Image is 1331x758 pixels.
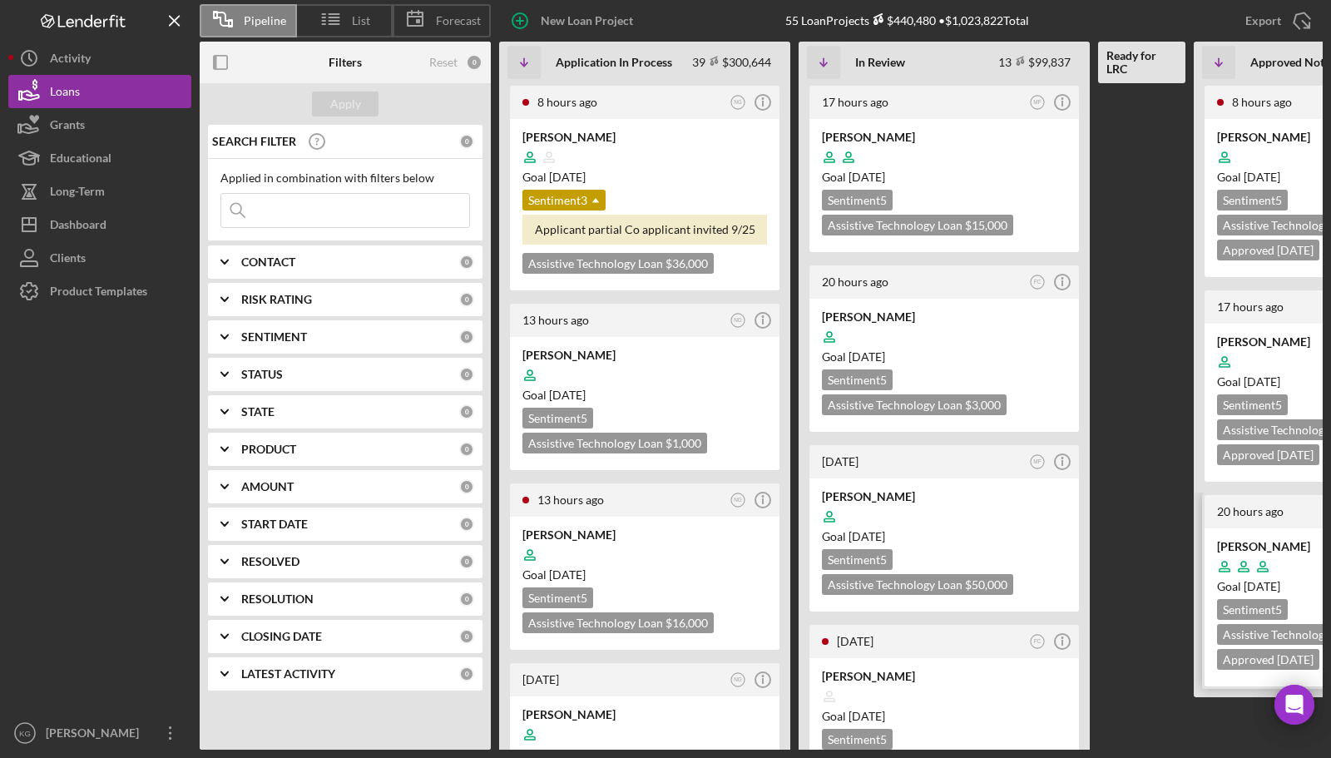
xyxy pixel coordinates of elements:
[8,275,191,308] a: Product Templates
[522,313,589,327] time: 2025-09-26 02:06
[522,253,714,274] div: Assistive Technology Loan
[50,175,105,212] div: Long-Term
[8,42,191,75] button: Activity
[822,394,1007,415] div: Assistive Technology Loan
[522,408,593,429] div: Sentiment 5
[244,14,286,27] span: Pipeline
[1217,504,1284,518] time: 2025-09-25 19:05
[1217,599,1288,620] div: Sentiment 5
[665,436,701,450] span: $1,000
[822,190,893,211] div: Sentiment 5
[849,349,885,364] time: 10/23/2025
[459,479,474,494] div: 0
[692,55,771,69] div: 39 $300,644
[541,4,633,37] div: New Loan Project
[822,529,885,543] span: Goal
[241,630,322,643] b: CLOSING DATE
[241,518,308,531] b: START DATE
[822,729,893,750] div: Sentiment 5
[822,709,885,723] span: Goal
[459,442,474,457] div: 0
[734,498,742,503] text: NG
[1217,170,1280,184] span: Goal
[734,318,742,324] text: NG
[499,4,650,37] button: New Loan Project
[220,171,470,185] div: Applied in combination with filters below
[459,629,474,644] div: 0
[1217,300,1284,314] time: 2025-09-25 22:12
[549,567,586,582] time: 10/25/2025
[1217,240,1319,260] div: Approved [DATE]
[665,616,708,630] span: $16,000
[8,141,191,175] a: Educational
[241,443,296,456] b: PRODUCT
[556,56,672,69] b: Application In Process
[352,14,370,27] span: List
[522,170,586,184] span: Goal
[522,612,714,633] div: Assistive Technology Loan
[42,716,150,754] div: [PERSON_NAME]
[507,301,782,473] a: 13 hours agoNG[PERSON_NAME]Goal [DATE]Sentiment5Assistive Technology Loan $1,000
[522,587,593,608] div: Sentiment 5
[50,141,111,179] div: Educational
[822,170,885,184] span: Goal
[522,388,586,402] span: Goal
[8,108,191,141] button: Grants
[1027,631,1049,653] button: FC
[549,170,586,184] time: 10/25/2025
[727,310,750,332] button: NG
[1244,374,1280,389] time: 10/09/2025
[8,716,191,750] button: KG[PERSON_NAME]
[1245,4,1281,37] div: Export
[8,175,191,208] a: Long-Term
[459,329,474,344] div: 0
[822,454,858,468] time: 2025-09-24 18:00
[822,129,1066,146] div: [PERSON_NAME]
[807,443,1081,614] a: [DATE]MF[PERSON_NAME]Goal [DATE]Sentiment5Assistive Technology Loan $50,000
[965,577,1007,592] span: $50,000
[822,574,1013,595] div: Assistive Technology Loan
[241,555,299,568] b: RESOLVED
[1027,92,1049,114] button: MF
[1244,579,1280,593] time: 10/02/2025
[50,275,147,312] div: Product Templates
[212,135,296,148] b: SEARCH FILTER
[1033,458,1041,464] text: MF
[50,42,91,79] div: Activity
[50,75,80,112] div: Loans
[241,480,294,493] b: AMOUNT
[459,517,474,532] div: 0
[727,92,750,114] button: NG
[849,170,885,184] time: 10/23/2025
[459,404,474,419] div: 0
[241,255,295,269] b: CONTACT
[807,83,1081,255] a: 17 hours agoMF[PERSON_NAME]Goal [DATE]Sentiment5Assistive Technology Loan $15,000
[312,92,379,116] button: Apply
[549,388,586,402] time: 10/26/2025
[241,667,335,681] b: LATEST ACTIVITY
[1027,451,1049,473] button: MF
[727,669,750,691] button: NG
[522,215,767,245] div: Applicant partial Co applicant invited 9/25
[241,368,283,381] b: STATUS
[459,292,474,307] div: 0
[241,405,275,419] b: STATE
[1217,374,1280,389] span: Goal
[8,241,191,275] a: Clients
[8,75,191,108] a: Loans
[459,255,474,270] div: 0
[522,129,767,146] div: [PERSON_NAME]
[459,134,474,149] div: 0
[822,309,1066,325] div: [PERSON_NAME]
[522,567,586,582] span: Goal
[1232,95,1292,109] time: 2025-09-26 07:05
[19,729,31,738] text: KG
[1274,685,1314,725] div: Open Intercom Messenger
[522,672,559,686] time: 2025-09-25 13:44
[965,218,1007,232] span: $15,000
[507,481,782,652] a: 13 hours agoNG[PERSON_NAME]Goal [DATE]Sentiment5Assistive Technology Loan $16,000
[522,706,767,723] div: [PERSON_NAME]
[734,677,742,683] text: NG
[1217,579,1280,593] span: Goal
